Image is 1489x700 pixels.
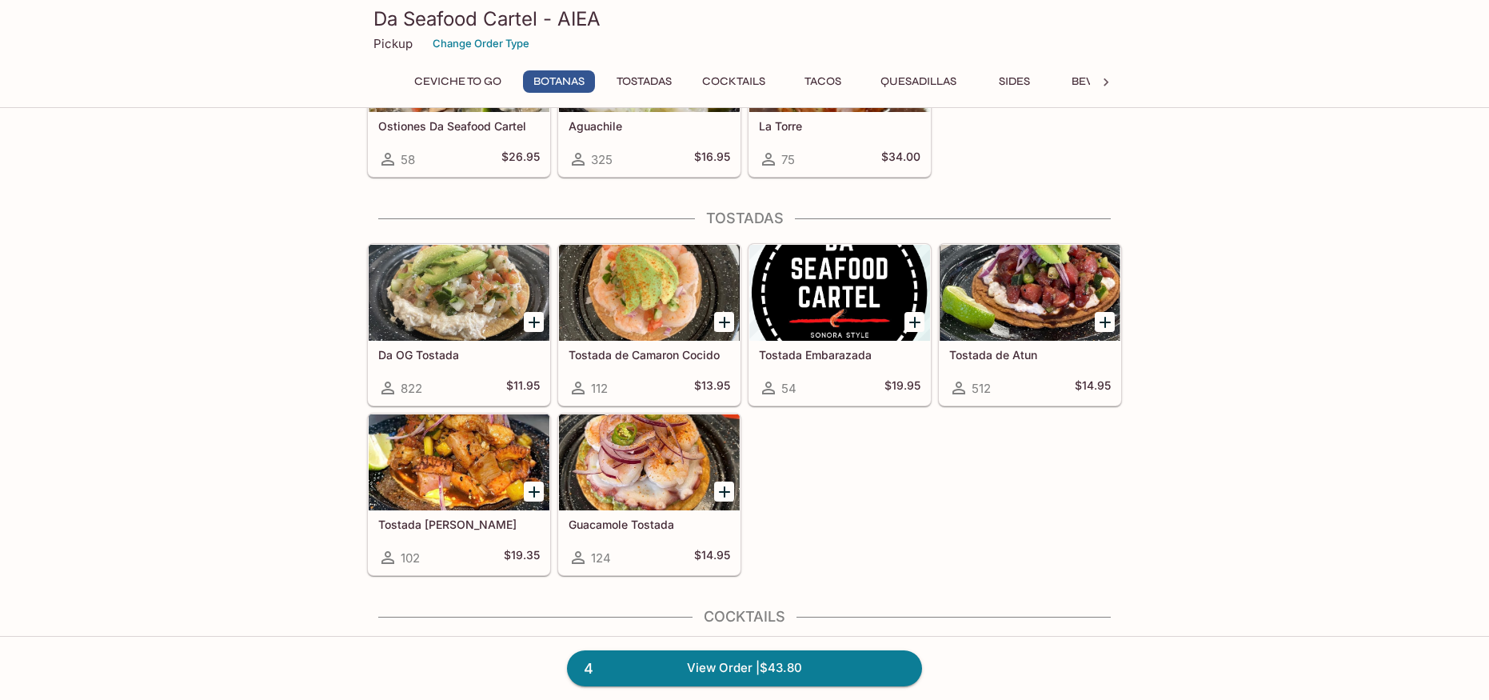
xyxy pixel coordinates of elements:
h5: $19.95 [884,378,920,398]
span: 512 [972,381,991,396]
button: Quesadillas [872,70,965,93]
h4: Cocktails [367,608,1122,626]
div: Tostada de Atun [940,245,1120,341]
h5: $19.35 [504,548,540,567]
h5: $26.95 [501,150,540,169]
div: Guacamole Tostada [559,414,740,510]
h5: Tostada [PERSON_NAME] [378,518,540,531]
span: 54 [781,381,796,396]
div: Ostiones Da Seafood Cartel [369,16,549,112]
button: Beverages [1063,70,1147,93]
span: 102 [401,550,420,566]
span: 75 [781,152,795,167]
h5: Tostada Embarazada [759,348,920,362]
span: 58 [401,152,415,167]
span: 112 [591,381,608,396]
h5: Tostada de Camaron Cocido [569,348,730,362]
h5: $16.95 [694,150,730,169]
span: 124 [591,550,611,566]
button: Tacos [787,70,859,93]
button: Add Tostada Embarazada [904,312,924,332]
h5: $34.00 [881,150,920,169]
h4: Tostadas [367,210,1122,227]
button: Cocktails [693,70,774,93]
a: Guacamole Tostada124$14.95 [558,414,741,575]
a: Tostada de Camaron Cocido112$13.95 [558,244,741,406]
div: Aguachile [559,16,740,112]
h5: Ostiones Da Seafood Cartel [378,119,540,133]
a: 4View Order |$43.80 [567,650,922,686]
span: 4 [574,658,603,680]
button: Add Guacamole Tostada [714,482,734,502]
div: La Torre [749,16,930,112]
a: Tostada de Atun512$14.95 [939,244,1121,406]
div: Da OG Tostada [369,245,549,341]
div: Tostada de Camaron Cocido [559,245,740,341]
h5: $14.95 [694,548,730,567]
a: Tostada Embarazada54$19.95 [748,244,931,406]
h5: Tostada de Atun [949,348,1111,362]
div: Tostada la Basta [369,414,549,510]
button: Sides [978,70,1050,93]
a: Da OG Tostada822$11.95 [368,244,550,406]
h5: Da OG Tostada [378,348,540,362]
a: Tostada [PERSON_NAME]102$19.35 [368,414,550,575]
h5: La Torre [759,119,920,133]
button: Tostadas [608,70,681,93]
button: Botanas [523,70,595,93]
button: Add Da OG Tostada [524,312,544,332]
h5: $14.95 [1075,378,1111,398]
h5: $11.95 [506,378,540,398]
h5: $13.95 [694,378,730,398]
h5: Aguachile [569,119,730,133]
span: 325 [591,152,613,167]
button: Ceviche To Go [405,70,510,93]
button: Add Tostada de Atun [1095,312,1115,332]
h3: Da Seafood Cartel - AIEA [373,6,1116,31]
h5: Guacamole Tostada [569,518,730,531]
button: Change Order Type [425,31,537,56]
button: Add Tostada de Camaron Cocido [714,312,734,332]
button: Add Tostada la Basta [524,482,544,502]
span: 822 [401,381,422,396]
div: Tostada Embarazada [749,245,930,341]
p: Pickup [373,36,413,51]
